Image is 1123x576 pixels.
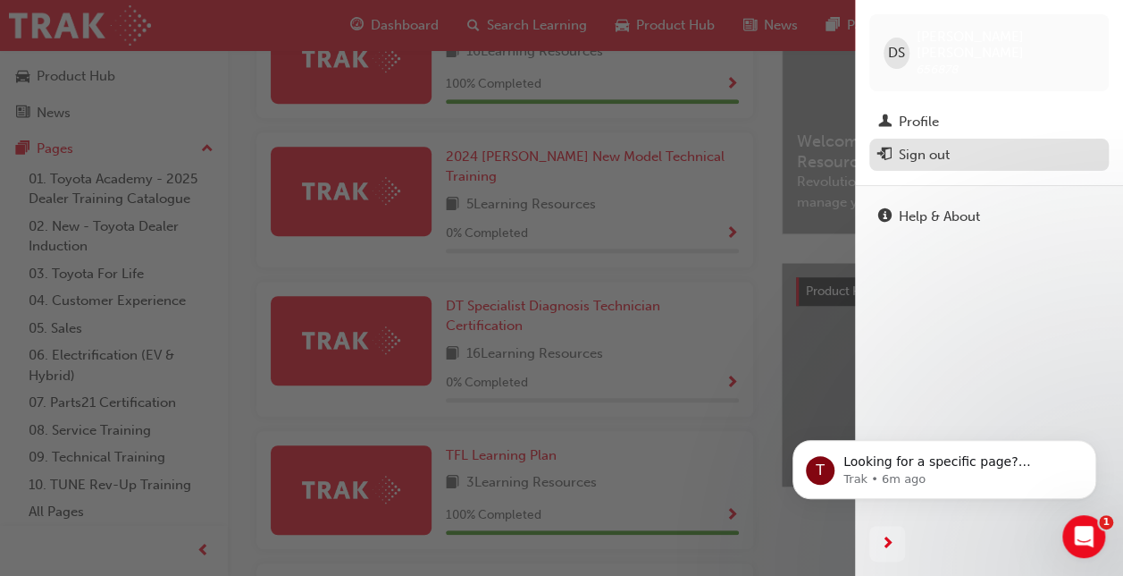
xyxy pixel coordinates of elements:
div: Help & About [899,207,980,227]
span: next-icon [881,533,894,555]
span: DS [888,43,905,64]
span: exit-icon [878,148,892,164]
a: Help & About [869,200,1109,233]
span: man-icon [878,114,892,131]
div: Profile [899,112,939,132]
span: info-icon [878,209,892,225]
div: Sign out [899,145,950,165]
span: 1 [1099,515,1113,529]
a: Profile [869,106,1109,139]
span: [PERSON_NAME] [PERSON_NAME] [917,29,1094,61]
button: Sign out [869,139,1109,172]
iframe: Intercom live chat [1062,515,1105,558]
iframe: Intercom notifications message [766,402,1123,528]
span: 656878 [917,62,959,77]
